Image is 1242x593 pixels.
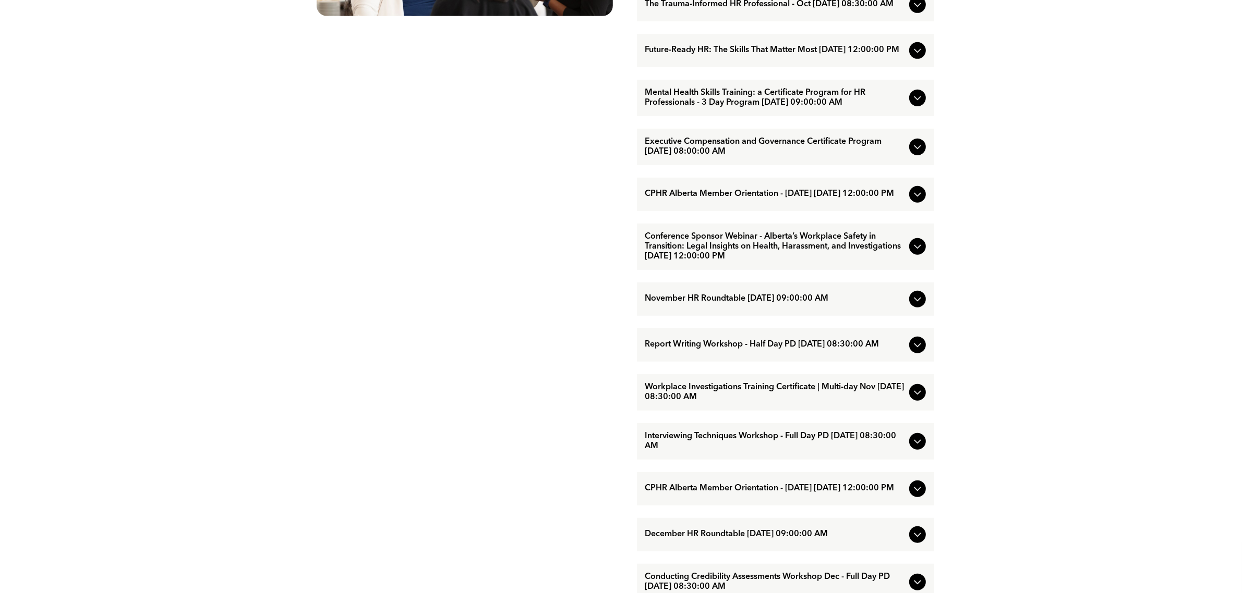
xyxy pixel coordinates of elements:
span: Executive Compensation and Governance Certificate Program [DATE] 08:00:00 AM [645,137,905,157]
span: December HR Roundtable [DATE] 09:00:00 AM [645,529,905,539]
span: Future-Ready HR: The Skills That Matter Most [DATE] 12:00:00 PM [645,45,905,55]
span: Workplace Investigations Training Certificate | Multi-day Nov [DATE] 08:30:00 AM [645,382,905,402]
span: Mental Health Skills Training: a Certificate Program for HR Professionals - 3 Day Program [DATE] ... [645,88,905,108]
span: CPHR Alberta Member Orientation - [DATE] [DATE] 12:00:00 PM [645,484,905,493]
span: CPHR Alberta Member Orientation - [DATE] [DATE] 12:00:00 PM [645,189,905,199]
span: Conducting Credibility Assessments Workshop Dec - Full Day PD [DATE] 08:30:00 AM [645,572,905,592]
span: Report Writing Workshop - Half Day PD [DATE] 08:30:00 AM [645,340,905,350]
span: Conference Sponsor Webinar - Alberta’s Workplace Safety in Transition: Legal Insights on Health, ... [645,232,905,262]
span: Interviewing Techniques Workshop - Full Day PD [DATE] 08:30:00 AM [645,431,905,451]
span: November HR Roundtable [DATE] 09:00:00 AM [645,294,905,304]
